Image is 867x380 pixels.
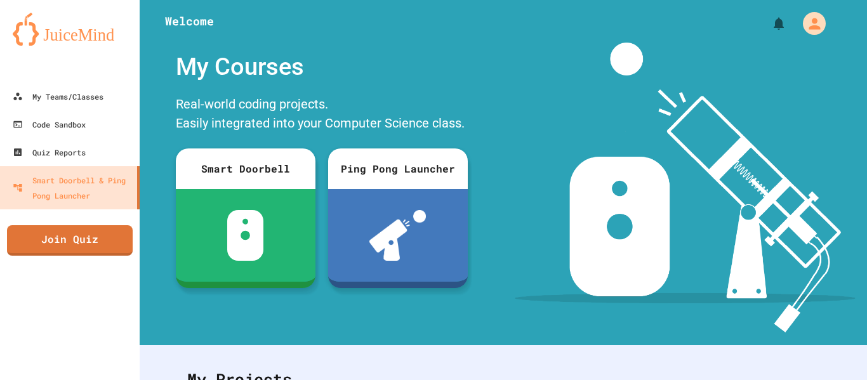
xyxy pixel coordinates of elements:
[790,9,829,38] div: My Account
[328,148,468,189] div: Ping Pong Launcher
[13,13,127,46] img: logo-orange.svg
[814,329,854,367] iframe: chat widget
[13,173,132,203] div: Smart Doorbell & Ping Pong Launcher
[13,145,86,160] div: Quiz Reports
[7,225,133,256] a: Join Quiz
[13,89,103,104] div: My Teams/Classes
[169,43,474,91] div: My Courses
[176,148,315,189] div: Smart Doorbell
[13,117,86,132] div: Code Sandbox
[169,91,474,139] div: Real-world coding projects. Easily integrated into your Computer Science class.
[369,210,426,261] img: ppl-with-ball.png
[762,274,854,328] iframe: chat widget
[515,43,855,332] img: banner-image-my-projects.png
[748,13,790,34] div: My Notifications
[227,210,263,261] img: sdb-white.svg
